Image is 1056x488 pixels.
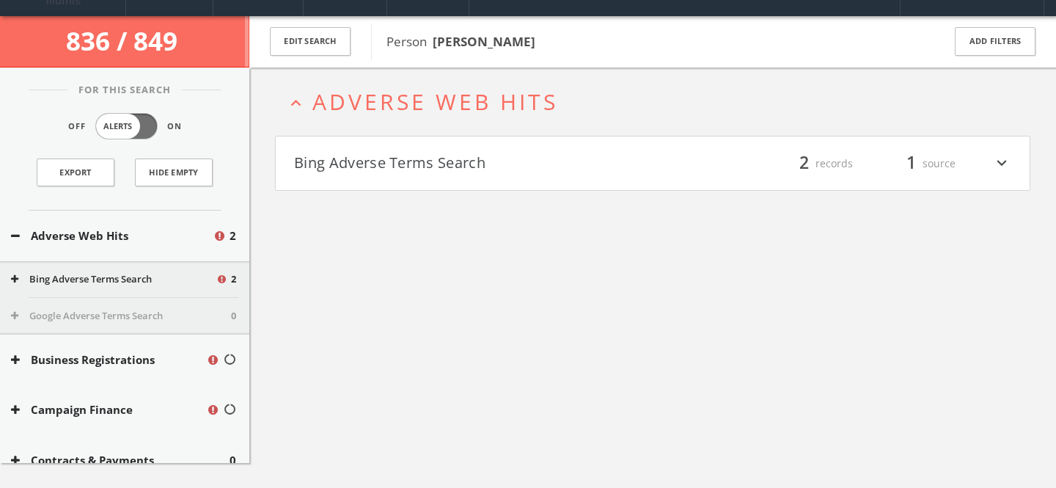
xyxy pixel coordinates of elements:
[230,227,236,244] span: 2
[312,87,558,117] span: Adverse Web Hits
[900,150,923,176] span: 1
[67,83,182,98] span: For This Search
[231,309,236,324] span: 0
[294,151,653,176] button: Bing Adverse Terms Search
[286,90,1030,114] button: expand_lessAdverse Web Hits
[37,159,114,186] a: Export
[231,272,236,287] span: 2
[386,33,535,50] span: Person
[11,401,206,418] button: Campaign Finance
[270,27,351,56] button: Edit Search
[286,93,306,113] i: expand_less
[793,150,815,176] span: 2
[11,272,216,287] button: Bing Adverse Terms Search
[765,151,853,176] div: records
[230,452,236,469] span: 0
[868,151,956,176] div: source
[433,33,535,50] b: [PERSON_NAME]
[992,151,1011,176] i: expand_more
[11,452,230,469] button: Contracts & Payments
[11,309,231,324] button: Google Adverse Terms Search
[167,120,182,133] span: On
[135,159,213,186] button: Hide Empty
[11,227,213,244] button: Adverse Web Hits
[68,120,86,133] span: Off
[955,27,1035,56] button: Add Filters
[66,23,183,58] span: 836 / 849
[11,352,206,368] button: Business Registrations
